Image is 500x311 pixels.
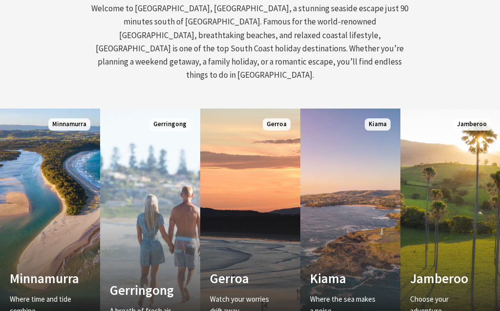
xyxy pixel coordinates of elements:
h4: Minnamurra [10,270,75,286]
span: Gerringong [149,118,190,131]
span: Gerroa [263,118,291,131]
span: Kiama [365,118,391,131]
h4: Gerringong [110,282,175,298]
span: Minnamurra [48,118,90,131]
h4: Kiama [310,270,375,286]
h4: Jamberoo [410,270,476,286]
h4: Gerroa [210,270,275,286]
span: Jamberoo [453,118,491,131]
p: Welcome to [GEOGRAPHIC_DATA], [GEOGRAPHIC_DATA], a stunning seaside escape just 90 minutes south ... [87,2,413,82]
